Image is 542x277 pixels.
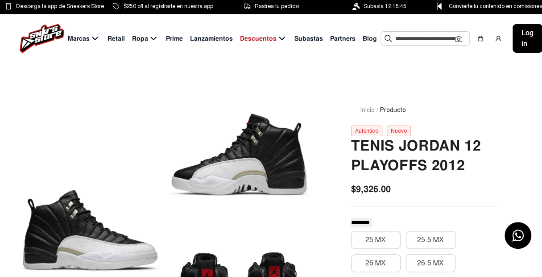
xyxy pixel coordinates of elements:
[380,105,406,115] span: Producto
[387,126,411,136] div: Nuevo
[294,34,323,43] span: Subastas
[132,34,148,43] span: Ropa
[385,35,392,42] img: Buscar
[124,1,213,11] span: $250 off al registrarte en nuestra app
[255,1,299,11] span: Rastrea tu pedido
[477,35,484,42] img: shopping
[330,34,356,43] span: Partners
[351,254,401,272] button: 26 MX
[360,106,375,114] a: Inicio
[406,231,455,249] button: 25.5 MX
[406,254,455,272] button: 26.5 MX
[16,1,104,11] span: Descarga la app de Sneakers Store
[351,231,401,249] button: 25 MX
[455,35,462,42] img: Cámara
[434,3,445,10] img: Control Point Icon
[166,34,183,43] span: Prime
[449,1,542,11] span: Convierte tu contenido en comisiones
[68,34,90,43] span: Marcas
[108,34,125,43] span: Retail
[495,35,502,42] img: user
[351,182,391,196] span: $9,326.00
[521,28,534,49] span: Log in
[377,105,378,115] span: /
[363,34,377,43] span: Blog
[351,126,382,136] div: Autentico
[190,34,233,43] span: Lanzamientos
[364,1,406,11] span: Subasta 12:15:45
[351,136,499,176] h2: Tenis Jordan 12 Playoffs 2012
[240,34,277,43] span: Descuentos
[20,24,64,53] img: logo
